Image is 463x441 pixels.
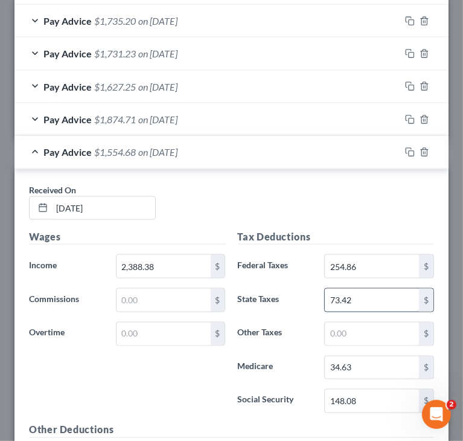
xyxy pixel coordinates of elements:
input: 0.00 [325,323,419,346]
label: Federal Taxes [232,254,319,278]
input: 0.00 [117,255,211,278]
span: Received On [29,185,76,195]
input: 0.00 [325,356,419,379]
input: 0.00 [325,289,419,312]
span: Income [29,260,57,270]
div: $ [419,255,433,278]
span: on [DATE] [138,146,177,158]
label: Medicare [232,356,319,380]
input: 0.00 [117,289,211,312]
iframe: Intercom live chat [422,400,451,429]
span: $1,554.68 [94,146,136,158]
span: Pay Advice [43,81,92,92]
input: 0.00 [325,255,419,278]
div: $ [419,390,433,413]
h5: Tax Deductions [238,230,435,245]
h5: Wages [29,230,226,245]
span: Pay Advice [43,146,92,158]
span: 2 [447,400,456,410]
input: MM/DD/YYYY [52,197,155,220]
span: on [DATE] [138,15,177,27]
label: State Taxes [232,288,319,312]
span: $1,627.25 [94,81,136,92]
h5: Other Deductions [29,423,434,438]
span: on [DATE] [138,81,177,92]
span: $1,874.71 [94,114,136,125]
span: Pay Advice [43,48,92,59]
label: Social Security [232,389,319,413]
label: Other Taxes [232,322,319,346]
span: $1,735.20 [94,15,136,27]
input: 0.00 [117,323,211,346]
label: Overtime [23,322,110,346]
span: on [DATE] [138,48,177,59]
span: on [DATE] [138,114,177,125]
div: $ [211,289,225,312]
div: $ [211,323,225,346]
div: $ [419,289,433,312]
span: $1,731.23 [94,48,136,59]
input: 0.00 [325,390,419,413]
label: Commissions [23,288,110,312]
div: $ [419,356,433,379]
div: $ [419,323,433,346]
span: Pay Advice [43,15,92,27]
div: $ [211,255,225,278]
span: Pay Advice [43,114,92,125]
